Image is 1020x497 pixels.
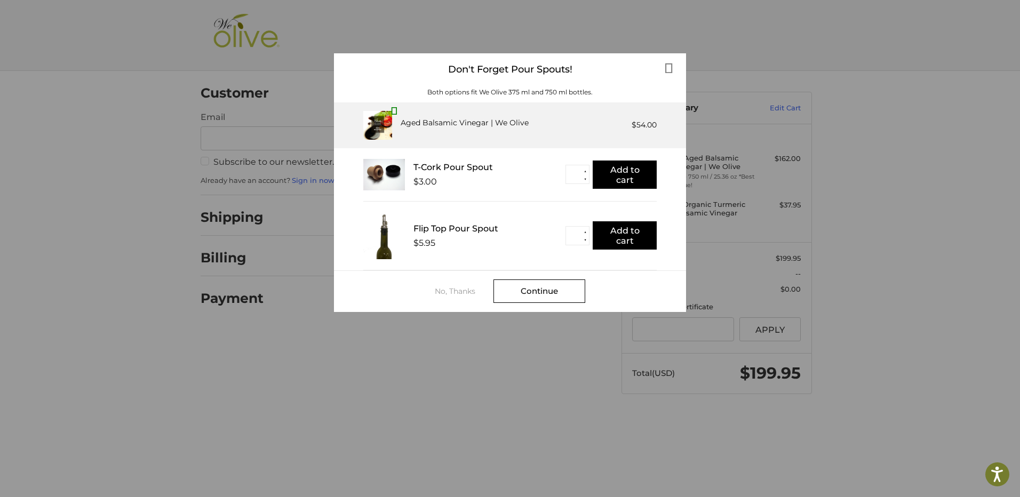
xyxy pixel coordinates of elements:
[334,87,686,97] div: Both options fit We Olive 375 ml and 750 ml bottles.
[581,175,589,183] button: ▼
[401,117,529,129] div: Aged Balsamic Vinegar | We Olive
[581,236,589,244] button: ▼
[413,223,565,234] div: Flip Top Pour Spout
[581,167,589,175] button: ▲
[363,159,405,190] img: T_Cork__22625.1711686153.233.225.jpg
[593,161,657,189] button: Add to cart
[435,287,493,295] div: No, Thanks
[581,228,589,236] button: ▲
[413,177,437,187] div: $3.00
[593,221,657,250] button: Add to cart
[413,162,565,172] div: T-Cork Pour Spout
[334,53,686,86] div: Don't Forget Pour Spouts!
[632,119,657,131] div: $54.00
[493,279,585,303] div: Continue
[363,212,405,259] img: FTPS_bottle__43406.1705089544.233.225.jpg
[413,238,435,248] div: $5.95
